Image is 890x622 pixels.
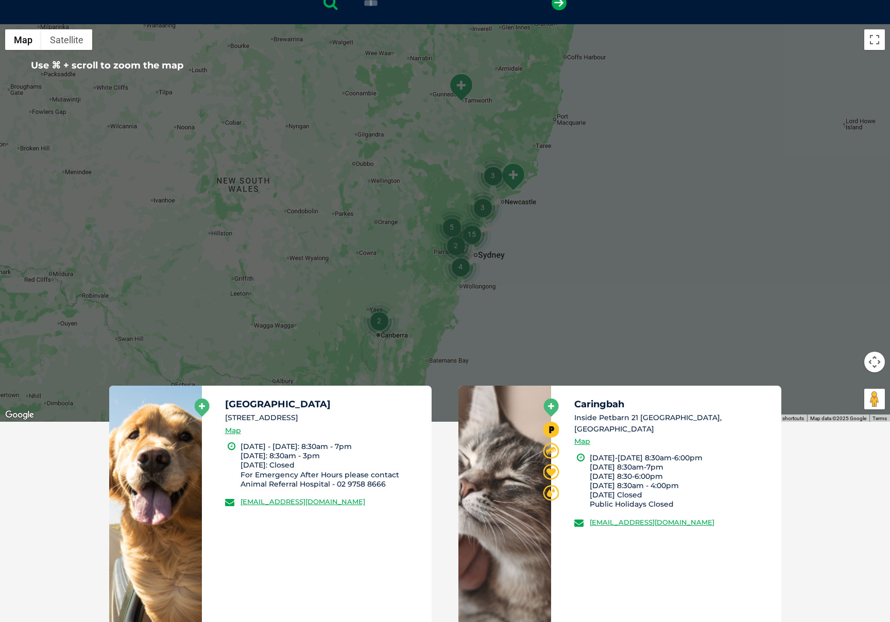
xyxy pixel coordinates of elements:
li: [STREET_ADDRESS] [225,412,423,423]
a: [EMAIL_ADDRESS][DOMAIN_NAME] [590,518,714,526]
li: [DATE] - [DATE]: 8:30am - 7pm [DATE]: 8:30am - 3pm [DATE]: Closed For Emergency After Hours pleas... [241,442,423,489]
a: Terms (opens in new tab) [872,416,887,421]
a: [EMAIL_ADDRESS][DOMAIN_NAME] [241,497,365,506]
h5: Caringbah [574,400,772,409]
div: 15 [452,215,491,254]
button: Map camera controls [864,352,885,372]
li: [DATE]-[DATE] 8:30am-6:00pm [DATE] 8:30am-7pm [DATE] 8:30-6:00pm [DATE] 8:30am - 4:00pm [DATE] Cl... [590,453,772,509]
button: Show satellite imagery [41,29,92,50]
div: South Tamworth [448,73,474,101]
button: Show street map [5,29,41,50]
a: Open this area in Google Maps (opens a new window) [3,408,37,422]
button: Drag Pegman onto the map to open Street View [864,389,885,409]
div: Tanilba Bay [500,163,526,191]
div: 2 [360,301,399,340]
span: Map data ©2025 Google [810,416,866,421]
div: 3 [473,156,512,195]
li: Inside Petbarn 21 [GEOGRAPHIC_DATA], [GEOGRAPHIC_DATA] [574,412,772,435]
button: Toggle fullscreen view [864,29,885,50]
a: Map [225,425,241,437]
a: Map [574,436,590,447]
h5: [GEOGRAPHIC_DATA] [225,400,423,409]
div: 4 [441,247,480,286]
img: Google [3,408,37,422]
div: 3 [463,188,502,227]
div: 5 [432,208,471,247]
